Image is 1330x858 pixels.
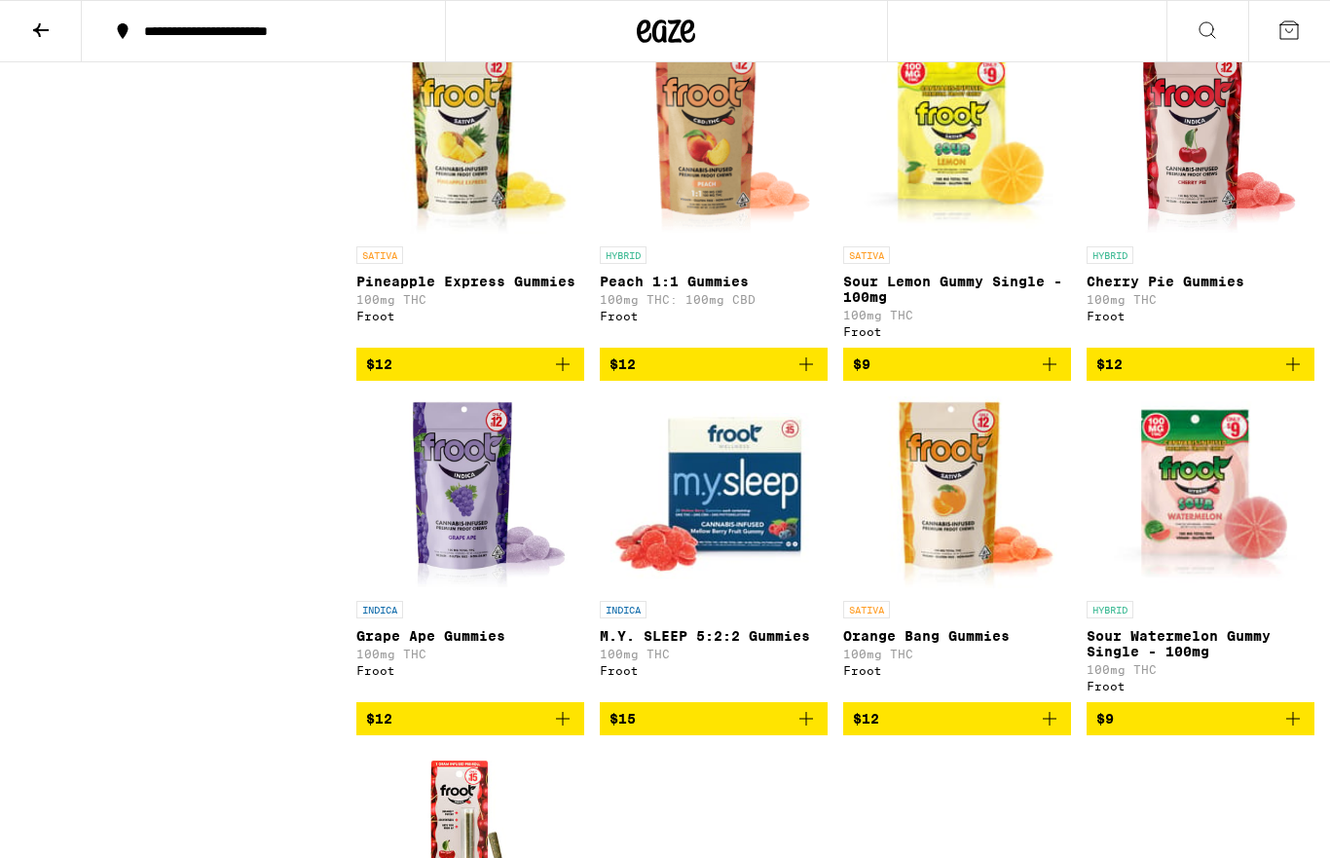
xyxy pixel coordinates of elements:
a: Open page for Peach 1:1 Gummies from Froot [600,42,828,348]
p: HYBRID [600,246,647,264]
a: Open page for Grape Ape Gummies from Froot [356,396,584,702]
img: Froot - Grape Ape Gummies [371,396,570,591]
button: Add to bag [600,348,828,381]
div: Froot [843,325,1071,338]
span: $12 [1096,356,1123,372]
a: Open page for Orange Bang Gummies from Froot [843,396,1071,702]
p: SATIVA [843,601,890,618]
p: 100mg THC [843,648,1071,660]
p: Sour Watermelon Gummy Single - 100mg [1087,628,1314,659]
span: $12 [853,711,879,727]
p: INDICA [600,601,647,618]
p: Peach 1:1 Gummies [600,274,828,289]
p: HYBRID [1087,246,1133,264]
button: Add to bag [1087,702,1314,735]
div: Froot [1087,310,1314,322]
p: M.Y. SLEEP 5:2:2 Gummies [600,628,828,644]
p: Sour Lemon Gummy Single - 100mg [843,274,1071,305]
p: SATIVA [843,246,890,264]
button: Add to bag [356,348,584,381]
button: Add to bag [843,348,1071,381]
span: $12 [366,356,392,372]
img: Froot - Orange Bang Gummies [857,396,1056,591]
button: Add to bag [356,702,584,735]
div: Froot [1087,680,1314,692]
div: Froot [843,664,1071,677]
span: $9 [853,356,870,372]
p: 100mg THC [356,648,584,660]
p: 100mg THC [356,293,584,306]
a: Open page for Sour Lemon Gummy Single - 100mg from Froot [843,42,1071,348]
div: Froot [600,664,828,677]
img: Froot - Sour Watermelon Gummy Single - 100mg [1087,396,1314,591]
p: SATIVA [356,246,403,264]
img: Froot - Peach 1:1 Gummies [613,42,813,237]
button: Add to bag [600,702,828,735]
span: $12 [610,356,636,372]
button: Add to bag [843,702,1071,735]
a: Open page for M.Y. SLEEP 5:2:2 Gummies from Froot [600,396,828,702]
span: $9 [1096,711,1114,727]
div: Froot [356,310,584,322]
button: Add to bag [1087,348,1314,381]
p: Orange Bang Gummies [843,628,1071,644]
p: Cherry Pie Gummies [1087,274,1314,289]
img: Froot - Sour Lemon Gummy Single - 100mg [843,42,1071,237]
span: $15 [610,711,636,727]
span: $12 [366,711,392,727]
img: Froot - Cherry Pie Gummies [1101,42,1300,237]
a: Open page for Pineapple Express Gummies from Froot [356,42,584,348]
p: Grape Ape Gummies [356,628,584,644]
p: 100mg THC [1087,663,1314,676]
p: 100mg THC [843,309,1071,321]
div: Froot [356,664,584,677]
p: 100mg THC [600,648,828,660]
p: HYBRID [1087,601,1133,618]
p: 100mg THC: 100mg CBD [600,293,828,306]
p: 100mg THC [1087,293,1314,306]
img: Froot - M.Y. SLEEP 5:2:2 Gummies [610,396,818,591]
a: Open page for Sour Watermelon Gummy Single - 100mg from Froot [1087,396,1314,702]
p: INDICA [356,601,403,618]
a: Open page for Cherry Pie Gummies from Froot [1087,42,1314,348]
div: Froot [600,310,828,322]
p: Pineapple Express Gummies [356,274,584,289]
img: Froot - Pineapple Express Gummies [370,42,570,237]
